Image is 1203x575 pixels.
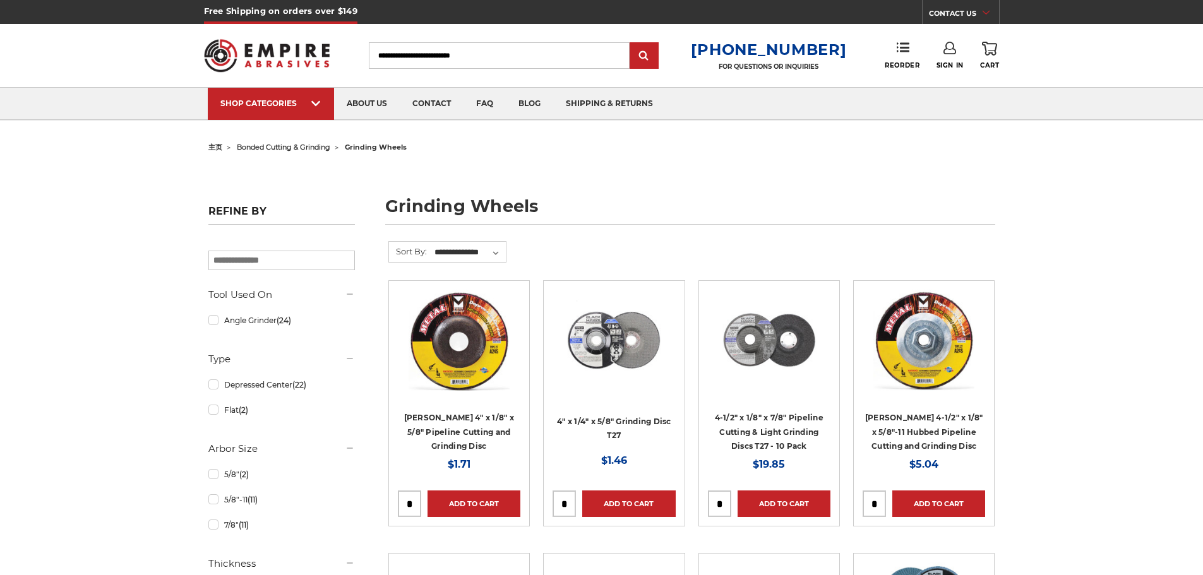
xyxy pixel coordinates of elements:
[334,88,400,120] a: about us
[428,490,520,517] a: Add to Cart
[691,62,846,71] p: FOR QUESTIONS OR INQUIRIES
[715,413,823,451] a: 4-1/2" x 1/8" x 7/8" Pipeline Cutting & Light Grinding Discs T27 - 10 Pack
[506,88,553,120] a: blog
[738,490,830,517] a: Add to Cart
[398,290,520,412] a: Mercer 4" x 1/8" x 5/8 Cutting and Light Grinding Wheel
[433,243,506,262] select: Sort By:
[208,143,222,151] a: 主页
[691,40,846,59] a: [PHONE_NUMBER]
[909,458,938,470] span: $5.04
[409,290,510,391] img: Mercer 4" x 1/8" x 5/8 Cutting and Light Grinding Wheel
[239,470,249,479] span: (2)
[400,88,464,120] a: contact
[277,316,291,325] span: (24)
[937,61,964,69] span: Sign In
[345,143,407,151] span: grinding wheels
[885,61,919,69] span: Reorder
[582,490,675,517] a: Add to Cart
[208,556,355,571] h5: Thickness
[448,458,470,470] span: $1.71
[464,88,506,120] a: faq
[753,458,785,470] span: $19.85
[553,290,675,412] a: 4 inch BHA grinding wheels
[980,42,999,69] a: Cart
[885,42,919,69] a: Reorder
[873,290,974,391] img: Mercer 4-1/2" x 1/8" x 5/8"-11 Hubbed Cutting and Light Grinding Wheel
[980,61,999,69] span: Cart
[553,88,666,120] a: shipping & returns
[237,143,330,151] a: bonded cutting & grinding
[719,290,820,391] img: View of Black Hawk's 4 1/2 inch T27 pipeline disc, showing both front and back of the grinding wh...
[631,44,657,69] input: Submit
[208,374,355,396] a: Depressed Center
[892,490,985,517] a: Add to Cart
[248,495,258,504] span: (11)
[563,290,664,391] img: 4 inch BHA grinding wheels
[389,242,427,261] label: Sort By:
[404,413,514,451] a: [PERSON_NAME] 4" x 1/8" x 5/8" Pipeline Cutting and Grinding Disc
[208,463,355,485] a: 5/8"
[385,198,995,225] h1: grinding wheels
[208,441,355,456] h5: Arbor Size
[601,454,627,466] span: $1.46
[208,489,355,511] a: 5/8"-11
[292,380,306,389] span: (22)
[208,309,355,331] a: Angle Grinder
[208,352,355,367] h5: Type
[708,290,830,412] a: View of Black Hawk's 4 1/2 inch T27 pipeline disc, showing both front and back of the grinding wh...
[208,287,355,302] h5: Tool Used On
[208,399,355,421] a: Flat
[208,514,355,536] a: 7/8"
[220,98,321,108] div: SHOP CATEGORIES
[204,31,330,80] img: Empire Abrasives
[865,413,983,451] a: [PERSON_NAME] 4-1/2" x 1/8" x 5/8"-11 Hubbed Pipeline Cutting and Grinding Disc
[239,520,249,530] span: (11)
[239,405,248,415] span: (2)
[863,290,985,412] a: Mercer 4-1/2" x 1/8" x 5/8"-11 Hubbed Cutting and Light Grinding Wheel
[929,6,999,24] a: CONTACT US
[208,205,355,225] h5: Refine by
[557,417,671,441] a: 4" x 1/4" x 5/8" Grinding Disc T27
